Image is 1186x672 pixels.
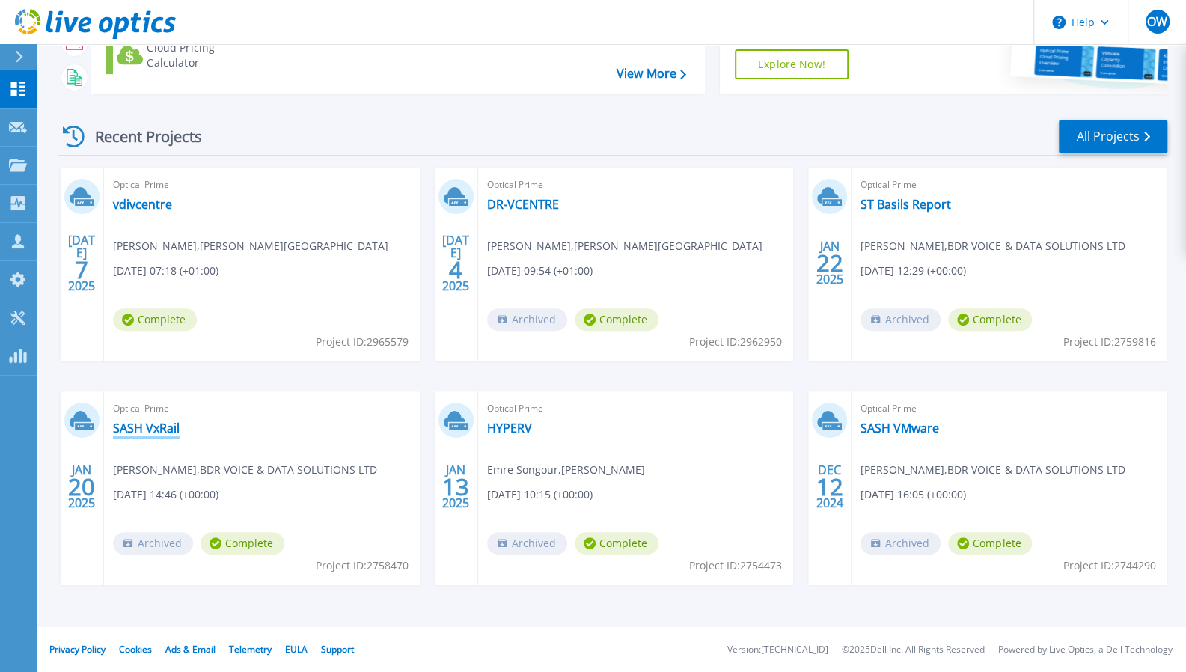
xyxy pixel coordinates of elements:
span: Optical Prime [113,177,411,193]
span: Optical Prime [113,400,411,417]
span: [PERSON_NAME] , [PERSON_NAME][GEOGRAPHIC_DATA] [113,238,388,254]
span: Archived [861,532,941,555]
li: © 2025 Dell Inc. All Rights Reserved [842,645,985,655]
span: Complete [575,532,658,555]
span: Project ID: 2754473 [689,558,782,574]
span: [DATE] 07:18 (+01:00) [113,263,218,279]
span: Project ID: 2962950 [689,334,782,350]
span: OW [1147,16,1167,28]
div: JAN 2025 [441,459,470,514]
span: Complete [113,308,197,331]
span: 22 [816,257,843,269]
a: EULA [285,643,308,656]
a: HYPERV [487,421,532,436]
div: [DATE] 2025 [67,236,96,290]
span: Emre Songour , [PERSON_NAME] [487,462,645,478]
a: DR-VCENTRE [487,197,559,212]
span: [PERSON_NAME] , [PERSON_NAME][GEOGRAPHIC_DATA] [487,238,762,254]
a: ST Basils Report [861,197,951,212]
span: [DATE] 09:54 (+01:00) [487,263,593,279]
span: 7 [75,263,88,276]
a: Explore Now! [735,49,849,79]
a: View More [617,67,686,81]
span: 13 [442,480,469,493]
a: SASH VMware [861,421,939,436]
div: Recent Projects [58,118,222,155]
div: JAN 2025 [816,236,844,290]
a: Telemetry [229,643,272,656]
span: 12 [816,480,843,493]
a: SASH VxRail [113,421,180,436]
span: Project ID: 2758470 [316,558,409,574]
span: [DATE] 14:46 (+00:00) [113,486,218,503]
span: Complete [201,532,284,555]
span: Optical Prime [861,400,1158,417]
span: Project ID: 2965579 [316,334,409,350]
span: Optical Prime [861,177,1158,193]
span: Archived [113,532,193,555]
div: JAN 2025 [67,459,96,514]
span: Archived [861,308,941,331]
a: Ads & Email [165,643,216,656]
span: 4 [449,263,462,276]
div: Cloud Pricing Calculator [147,40,266,70]
span: Archived [487,532,567,555]
span: [PERSON_NAME] , BDR VOICE & DATA SOLUTIONS LTD [861,238,1125,254]
li: Version: [TECHNICAL_ID] [727,645,828,655]
span: Project ID: 2759816 [1063,334,1156,350]
span: [DATE] 10:15 (+00:00) [487,486,593,503]
div: [DATE] 2025 [441,236,470,290]
span: [DATE] 16:05 (+00:00) [861,486,966,503]
a: Cookies [119,643,152,656]
a: vdivcentre [113,197,172,212]
span: Optical Prime [487,400,785,417]
li: Powered by Live Optics, a Dell Technology [998,645,1173,655]
span: [PERSON_NAME] , BDR VOICE & DATA SOLUTIONS LTD [861,462,1125,478]
a: Cloud Pricing Calculator [106,37,273,74]
span: Archived [487,308,567,331]
a: All Projects [1059,120,1167,153]
span: Optical Prime [487,177,785,193]
span: [PERSON_NAME] , BDR VOICE & DATA SOLUTIONS LTD [113,462,377,478]
span: Complete [948,308,1032,331]
span: [DATE] 12:29 (+00:00) [861,263,966,279]
span: Complete [948,532,1032,555]
span: Project ID: 2744290 [1063,558,1156,574]
div: DEC 2024 [816,459,844,514]
span: Complete [575,308,658,331]
a: Support [321,643,354,656]
a: Privacy Policy [49,643,106,656]
span: 20 [68,480,95,493]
